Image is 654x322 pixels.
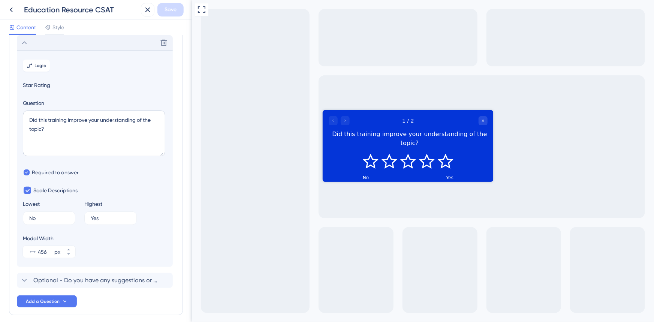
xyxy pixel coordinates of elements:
input: px [38,247,53,256]
span: Required to answer [32,168,79,177]
div: Education Resource CSAT [24,4,138,15]
span: Star Rating [23,81,167,90]
div: Modal Width [23,234,75,243]
button: Logic [23,60,50,72]
span: Content [16,23,36,32]
textarea: Did this training improve your understanding of the topic? [23,111,165,156]
span: Style [52,23,64,32]
input: Type the value [91,216,130,221]
button: Add a Question [17,295,77,307]
label: Question [23,99,167,108]
span: Add a Question [26,298,60,304]
span: Save [165,5,177,14]
span: Scale Descriptions [33,186,78,195]
span: Logic [35,63,46,69]
div: px [54,247,60,256]
button: px [62,246,75,252]
button: Save [157,3,184,16]
div: Lowest [23,199,40,208]
div: Highest [84,199,102,208]
input: Type the value [29,216,69,221]
span: Optional - Do you have any suggestions or feedback for this training? [33,276,157,285]
button: px [62,252,75,258]
iframe: UserGuiding Survey [131,110,302,182]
